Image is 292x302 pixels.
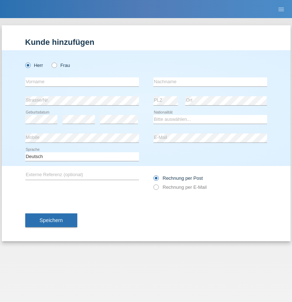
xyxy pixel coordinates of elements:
[25,213,77,227] button: Speichern
[25,63,43,68] label: Herr
[278,6,285,13] i: menu
[153,175,158,184] input: Rechnung per Post
[153,175,203,181] label: Rechnung per Post
[274,7,288,11] a: menu
[153,184,207,190] label: Rechnung per E-Mail
[52,63,56,67] input: Frau
[25,63,30,67] input: Herr
[52,63,70,68] label: Frau
[40,217,63,223] span: Speichern
[153,184,158,193] input: Rechnung per E-Mail
[25,38,267,47] h1: Kunde hinzufügen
